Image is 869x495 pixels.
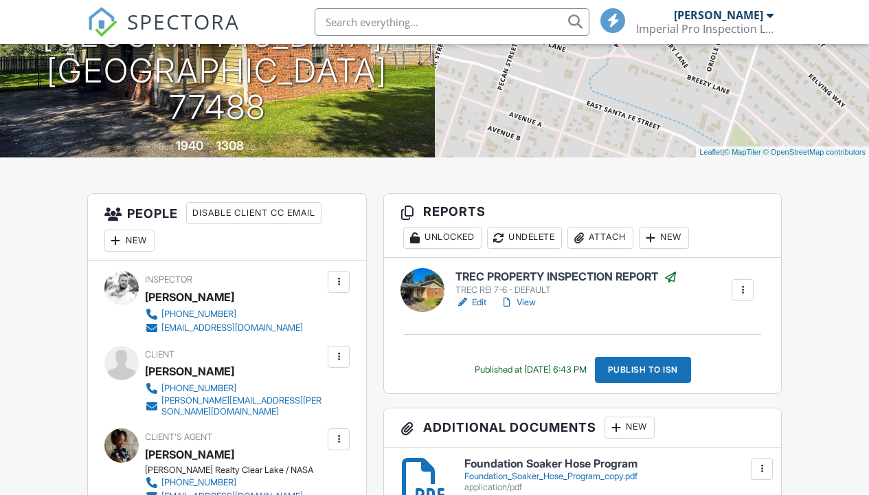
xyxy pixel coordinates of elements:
[145,444,234,465] a: [PERSON_NAME]
[104,230,155,252] div: New
[605,417,655,439] div: New
[161,322,303,333] div: [EMAIL_ADDRESS][DOMAIN_NAME]
[161,383,236,394] div: [PHONE_NUMBER]
[127,7,240,36] span: SPECTORA
[145,382,325,395] a: [PHONE_NUMBER]
[384,194,781,257] h3: Reports
[87,19,240,47] a: SPECTORA
[87,7,117,37] img: The Best Home Inspection Software - Spectora
[145,307,303,321] a: [PHONE_NUMBER]
[699,148,722,156] a: Leaflet
[145,361,234,382] div: [PERSON_NAME]
[475,364,587,375] div: Published at [DATE] 6:43 PM
[763,148,866,156] a: © OpenStreetMap contributors
[145,287,234,307] div: [PERSON_NAME]
[159,142,174,152] span: Built
[639,227,689,249] div: New
[145,395,325,417] a: [PERSON_NAME][EMAIL_ADDRESS][PERSON_NAME][DOMAIN_NAME]
[567,227,633,249] div: Attach
[145,349,174,360] span: Client
[455,285,677,296] div: TREC REI 7-6 - DEFAULT
[636,22,774,36] div: Imperial Pro Inspection LLC
[161,477,236,488] div: [PHONE_NUMBER]
[315,8,589,36] input: Search everything...
[455,270,677,296] a: TREC PROPERTY INSPECTION REPORT TREC REI 7-6 - DEFAULT
[384,408,781,448] h3: Additional Documents
[88,194,367,261] h3: People
[455,296,486,309] a: Edit
[674,8,763,22] div: [PERSON_NAME]
[176,138,203,153] div: 1940
[455,270,677,284] h6: TREC PROPERTY INSPECTION REPORT
[464,471,765,482] div: Foundation_Soaker_Hose_Program_copy.pdf
[403,227,482,249] div: Unlocked
[464,482,765,493] div: application/pdf
[724,148,761,156] a: © MapTiler
[487,227,562,249] div: Undelete
[161,309,236,320] div: [PHONE_NUMBER]
[696,146,869,158] div: |
[145,465,314,476] div: [PERSON_NAME] Realty Clear Lake / NASA
[186,202,321,224] div: Disable Client CC Email
[595,357,691,383] div: Publish to ISN
[464,458,765,493] a: Foundation Soaker Hose Program Foundation_Soaker_Hose_Program_copy.pdf application/pdf
[500,296,536,309] a: View
[246,142,265,152] span: sq. ft.
[145,476,303,489] a: [PHONE_NUMBER]
[464,458,765,470] h6: Foundation Soaker Hose Program
[145,321,303,335] a: [EMAIL_ADDRESS][DOMAIN_NAME]
[216,138,244,153] div: 1308
[161,395,325,417] div: [PERSON_NAME][EMAIL_ADDRESS][PERSON_NAME][DOMAIN_NAME]
[145,274,192,285] span: Inspector
[145,432,212,442] span: Client's Agent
